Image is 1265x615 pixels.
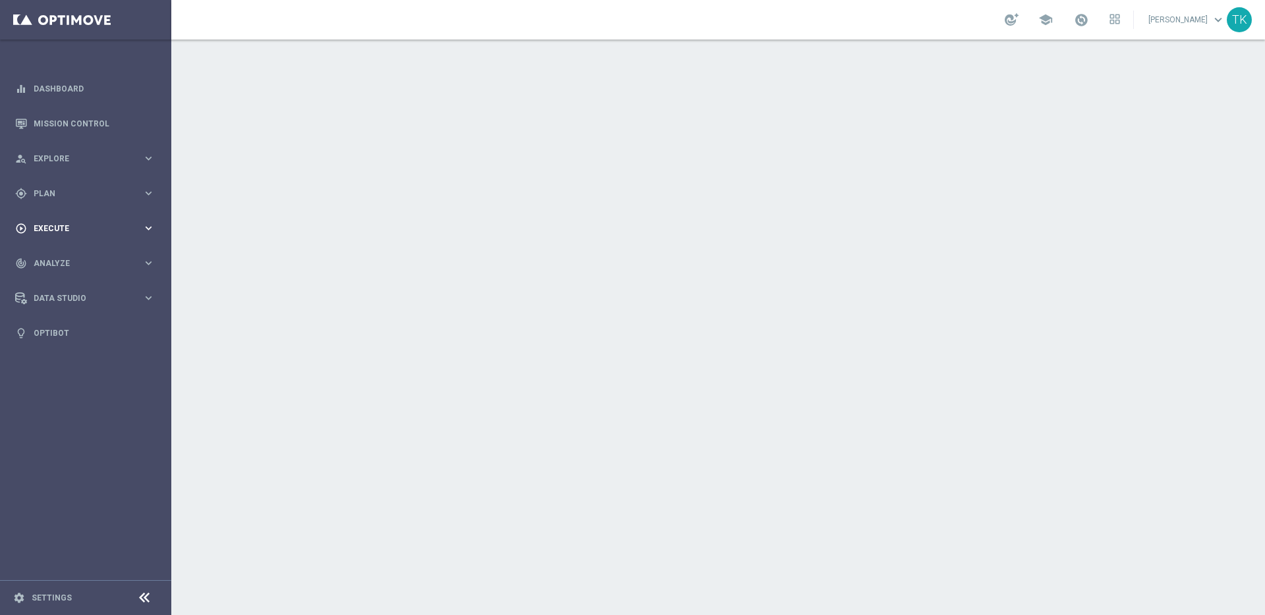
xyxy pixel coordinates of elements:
[15,188,142,200] div: Plan
[15,223,27,234] i: play_circle_outline
[34,71,155,106] a: Dashboard
[34,155,142,163] span: Explore
[15,292,142,304] div: Data Studio
[15,153,27,165] i: person_search
[14,223,155,234] button: play_circle_outline Execute keyboard_arrow_right
[1211,13,1225,27] span: keyboard_arrow_down
[32,594,72,602] a: Settings
[14,328,155,338] button: lightbulb Optibot
[14,258,155,269] button: track_changes Analyze keyboard_arrow_right
[34,225,142,232] span: Execute
[34,259,142,267] span: Analyze
[34,106,155,141] a: Mission Control
[1038,13,1053,27] span: school
[34,294,142,302] span: Data Studio
[1147,10,1227,30] a: [PERSON_NAME]keyboard_arrow_down
[15,223,142,234] div: Execute
[15,106,155,141] div: Mission Control
[15,315,155,350] div: Optibot
[14,119,155,129] button: Mission Control
[142,257,155,269] i: keyboard_arrow_right
[15,188,27,200] i: gps_fixed
[15,83,27,95] i: equalizer
[1227,7,1252,32] div: TK
[13,592,25,604] i: settings
[34,315,155,350] a: Optibot
[15,257,27,269] i: track_changes
[142,292,155,304] i: keyboard_arrow_right
[142,152,155,165] i: keyboard_arrow_right
[15,257,142,269] div: Analyze
[34,190,142,198] span: Plan
[15,327,27,339] i: lightbulb
[14,188,155,199] button: gps_fixed Plan keyboard_arrow_right
[14,293,155,304] button: Data Studio keyboard_arrow_right
[15,71,155,106] div: Dashboard
[14,153,155,164] button: person_search Explore keyboard_arrow_right
[15,153,142,165] div: Explore
[142,187,155,200] i: keyboard_arrow_right
[14,84,155,94] button: equalizer Dashboard
[142,222,155,234] i: keyboard_arrow_right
